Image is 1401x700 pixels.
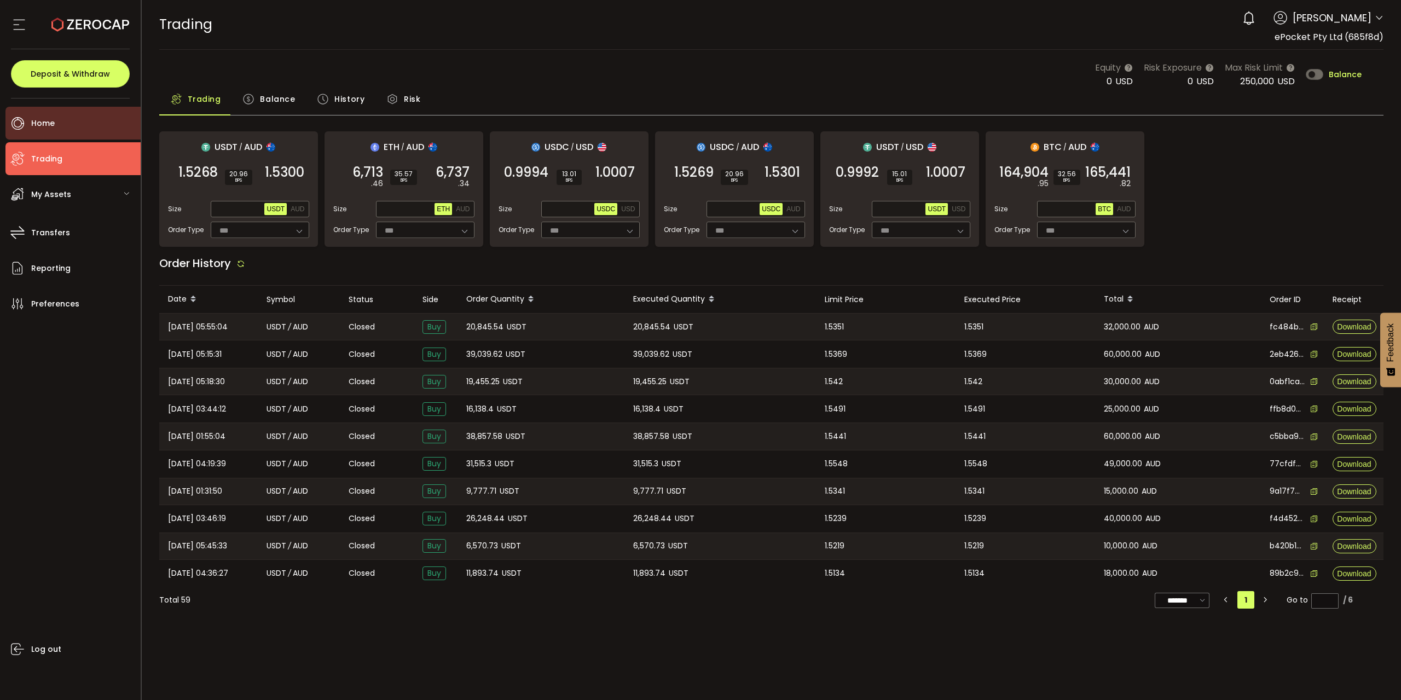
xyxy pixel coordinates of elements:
[1095,61,1121,74] span: Equity
[1058,171,1076,177] span: 32.56
[288,375,291,388] em: /
[906,140,923,154] span: USD
[697,143,705,152] img: usdc_portfolio.svg
[267,375,286,388] span: USDT
[349,458,375,470] span: Closed
[1142,540,1157,552] span: AUD
[168,321,228,333] span: [DATE] 05:55:04
[836,167,879,178] span: 0.9992
[288,458,291,470] em: /
[595,167,635,178] span: 1.0007
[1142,485,1157,497] span: AUD
[436,167,470,178] span: 6,737
[760,203,783,215] button: USDC
[1063,142,1067,152] em: /
[267,512,286,525] span: USDT
[11,60,130,88] button: Deposit & Withdraw
[1333,457,1376,471] button: Download
[999,167,1049,178] span: 164,904
[1337,542,1371,550] span: Download
[736,142,739,152] em: /
[288,321,291,333] em: /
[1277,75,1295,88] span: USD
[1104,321,1141,333] span: 32,000.00
[466,403,494,415] span: 16,138.4
[725,171,744,177] span: 20.96
[952,205,965,213] span: USD
[1104,375,1141,388] span: 30,000.00
[293,567,308,580] span: AUD
[664,204,677,214] span: Size
[825,540,844,552] span: 1.5219
[1333,512,1376,526] button: Download
[964,458,987,470] span: 1.5548
[293,512,308,525] span: AUD
[1329,71,1362,78] span: Balance
[288,567,291,580] em: /
[1225,61,1283,74] span: Max Risk Limit
[507,321,526,333] span: USDT
[502,567,522,580] span: USDT
[1098,205,1111,213] span: BTC
[1333,320,1376,334] button: Download
[1333,402,1376,416] button: Download
[456,205,470,213] span: AUD
[1333,484,1376,499] button: Download
[31,261,71,276] span: Reporting
[1145,512,1161,525] span: AUD
[288,512,291,525] em: /
[1196,75,1214,88] span: USD
[267,205,285,213] span: USDT
[956,293,1095,306] div: Executed Price
[964,321,983,333] span: 1.5351
[188,88,221,110] span: Trading
[371,178,383,189] em: .46
[288,540,291,552] em: /
[667,485,686,497] span: USDT
[267,348,286,361] span: USDT
[964,485,985,497] span: 1.5341
[501,540,521,552] span: USDT
[1104,348,1142,361] span: 60,000.00
[669,567,688,580] span: USDT
[1104,540,1139,552] span: 10,000.00
[664,403,684,415] span: USDT
[964,403,985,415] span: 1.5491
[466,321,503,333] span: 20,845.54
[825,375,843,388] span: 1.542
[964,512,986,525] span: 1.5239
[1115,75,1133,88] span: USD
[422,320,446,334] span: Buy
[531,143,540,152] img: usdc_portfolio.svg
[429,143,437,152] img: aud_portfolio.svg
[1104,512,1142,525] span: 40,000.00
[260,88,295,110] span: Balance
[1346,647,1401,700] iframe: Chat Widget
[293,321,308,333] span: AUD
[1270,540,1305,552] span: b420b197-54e8-490f-ae88-022111dee3d9
[1104,458,1142,470] span: 49,000.00
[168,430,225,443] span: [DATE] 01:55:04
[673,430,692,443] span: USDT
[466,540,498,552] span: 6,570.73
[293,485,308,497] span: AUD
[633,403,661,415] span: 16,138.4
[1337,378,1371,385] span: Download
[675,512,694,525] span: USDT
[762,205,780,213] span: USDC
[1270,376,1305,387] span: 0abf1caf-37be-4f5d-b63e-d0d2eaec822c
[422,457,446,471] span: Buy
[674,167,714,178] span: 1.5269
[1145,430,1160,443] span: AUD
[1337,405,1371,413] span: Download
[825,348,847,361] span: 1.5369
[964,348,987,361] span: 1.5369
[1270,349,1305,360] span: 2eb426b6-d06a-4903-ab74-a564336709f6
[829,204,842,214] span: Size
[1091,143,1099,152] img: aud_portfolio.svg
[159,256,231,271] span: Order History
[964,540,984,552] span: 1.5219
[349,321,375,333] span: Closed
[178,167,218,178] span: 1.5268
[499,204,512,214] span: Size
